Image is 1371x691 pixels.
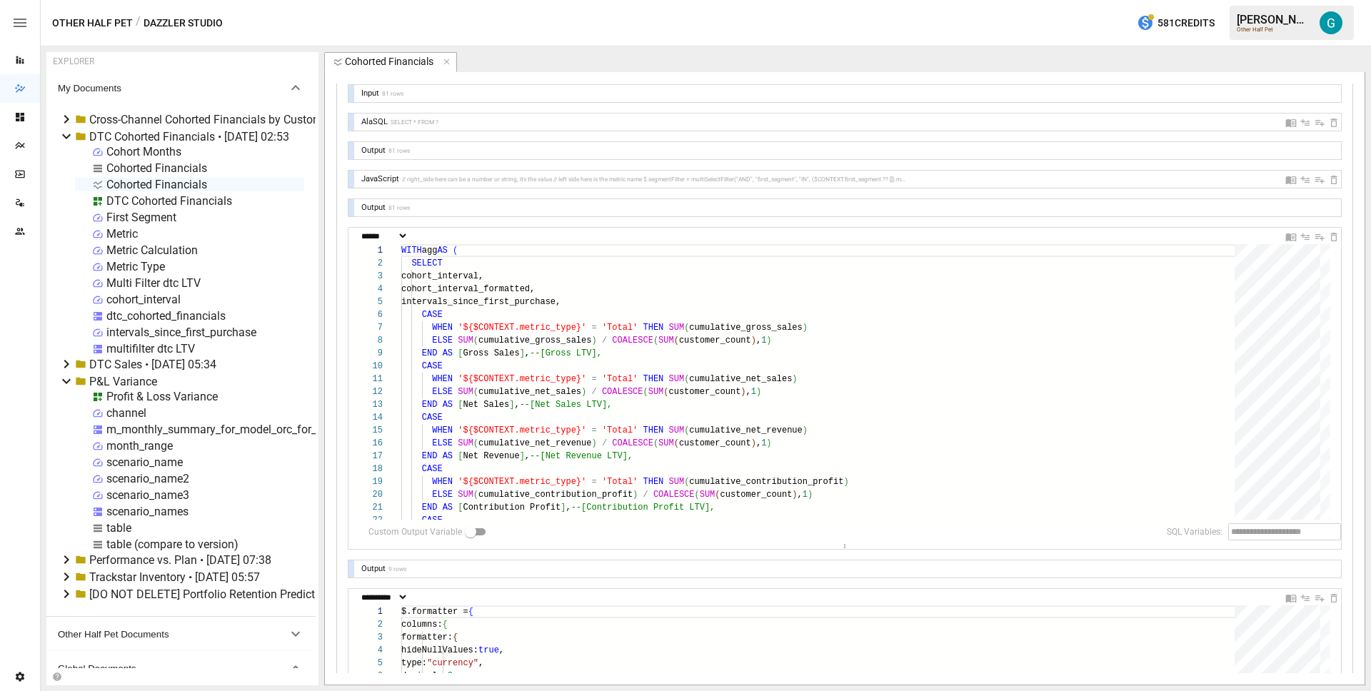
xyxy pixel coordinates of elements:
span: = [591,477,596,487]
div: First Segment [106,211,176,224]
div: 81 rows [382,90,403,97]
div: 20 [357,488,383,501]
span: ) [751,336,756,345]
span: ( [453,246,458,256]
span: SUM [658,438,674,448]
div: 17 [357,450,383,463]
div: table [106,521,131,535]
span: END [422,503,438,513]
span: --[Gross LTV], [530,348,602,358]
span: COALESCE [602,387,643,397]
span: 'Total' [602,425,638,435]
div: Trackstar Inventory • [DATE] 05:57 [89,570,260,584]
span: "currency" [427,658,478,668]
div: DTC Cohorted Financials • [DATE] 02:53 [89,130,289,143]
div: intervals_since_first_purchase [106,326,256,339]
span: CASE [422,310,443,320]
button: Other Half Pet Documents [46,617,316,651]
span: ( [473,438,478,448]
div: 4 [357,644,383,657]
span: COALESCE [612,438,653,448]
div: 19 [357,475,383,488]
div: table (compare to version) [106,538,238,551]
span: [ [458,503,463,513]
span: Gross Sales [463,348,519,358]
span: Custom Output Variable [368,525,462,538]
span: cumulative_net_revenue [689,425,802,435]
div: Delete Cell [1328,229,1340,243]
span: ( [674,438,679,448]
div: 9 [357,347,383,360]
span: $.formatter = [401,607,468,617]
div: Cohorted Financials [345,56,433,69]
div: 3 [357,270,383,283]
span: ) [751,438,756,448]
div: Documentation [1285,229,1297,243]
div: 1 [357,605,383,618]
span: THEN [643,477,664,487]
span: cumulative_net_sales [478,387,581,397]
div: Profit & Loss Variance [106,390,218,403]
div: Cohort Months [106,145,181,158]
span: AS [443,451,453,461]
span: / [591,387,596,397]
span: 'Total' [602,477,638,487]
span: 1 [761,438,766,448]
div: Output [358,146,388,155]
div: Cross-Channel Cohorted Financials by Customer • [DATE] 02:40 [89,113,406,126]
div: 5 [357,296,383,308]
span: / [602,336,607,345]
span: 1 [751,387,756,397]
span: ) [843,477,848,487]
span: AS [437,246,447,256]
span: SUM [458,490,473,500]
span: ) [792,374,797,384]
div: Metric [106,227,138,241]
span: true [478,645,499,655]
span: AS [443,348,453,358]
div: SQL Variables: [1167,527,1222,537]
span: cohort_interval, [401,271,483,281]
div: 8 [357,334,383,347]
div: 22 [357,514,383,527]
div: 4 [357,283,383,296]
span: = [591,374,596,384]
span: THEN [643,323,664,333]
span: SUM [669,425,685,435]
span: 'Total' [602,323,638,333]
div: SELECT * FROM ? [391,118,438,126]
span: { [468,607,473,617]
span: Other Half Pet Documents [58,629,287,640]
span: ( [684,374,689,384]
span: { [443,620,448,630]
div: dtc_cohorted_financials [106,309,226,323]
span: AS [443,503,453,513]
span: --[Net Sales LTV], [520,400,613,410]
div: 11 [357,373,383,385]
span: 2 [448,671,453,681]
div: EXPLORER [53,56,94,66]
div: 16 [357,437,383,450]
span: cumulative_net_sales [689,374,792,384]
div: Delete Cell [1328,590,1340,604]
div: 15 [357,424,383,437]
div: Input [358,89,382,98]
div: 13 [357,398,383,411]
div: scenario_names [106,505,189,518]
span: , [566,503,571,513]
span: --[Net Revenue LTV], [530,451,633,461]
div: P&L Variance [89,375,157,388]
span: SUM [669,323,685,333]
div: [DO NOT DELETE] Portfolio Retention Prediction Accuracy [89,587,380,601]
span: ) [633,490,638,500]
span: SUM [700,490,715,500]
span: END [422,451,438,461]
img: Gavin Acres [1320,11,1342,34]
span: ( [695,490,700,500]
div: 6 [357,670,383,682]
span: Global Documents [58,663,287,674]
span: cumulative_gross_sales [689,323,802,333]
span: = [591,323,596,333]
div: Cohorted Financials [106,178,207,191]
span: ( [663,387,668,397]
